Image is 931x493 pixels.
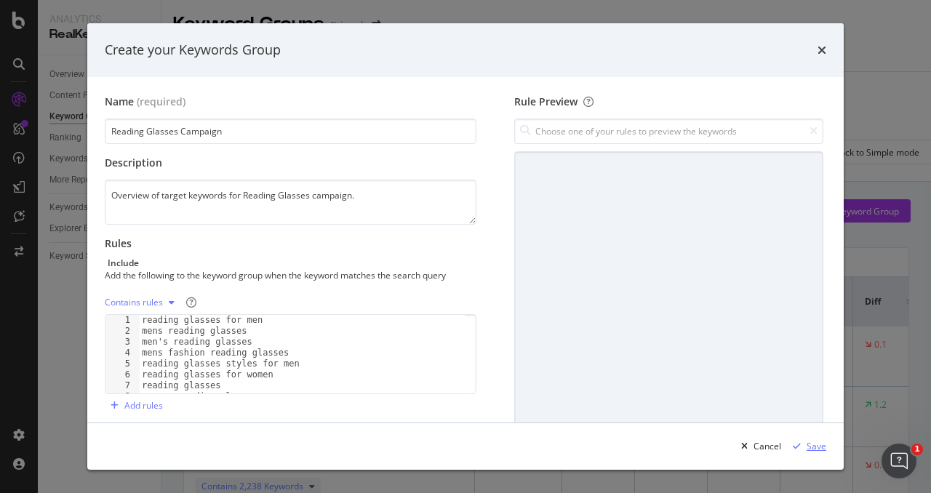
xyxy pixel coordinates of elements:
button: Cancel [735,435,781,458]
div: Description [105,156,476,170]
div: 1 [105,315,140,326]
div: Save [807,440,826,452]
div: Cancel [754,440,781,452]
button: Contains rules [105,291,180,314]
span: 1 [911,444,923,455]
div: Add rules [124,399,163,412]
div: 2 [105,326,140,337]
iframe: Intercom live chat [882,444,916,478]
div: 3 [105,337,140,348]
input: Choose one of your rules to preview the keywords [514,119,823,144]
div: 5 [105,358,140,369]
div: times [818,41,826,60]
div: Name [105,95,134,109]
div: Rules [105,236,476,251]
button: Add rules [105,394,163,417]
textarea: Overview of target keywords for Reading Glasses campaign. [105,180,476,225]
div: modal [87,23,844,470]
input: Enter a name [105,119,476,144]
button: Save [787,435,826,458]
div: 6 [105,369,140,380]
div: Add the following to the keyword group when the keyword matches the search query [105,269,474,281]
div: 7 [105,380,140,391]
div: Include [108,257,139,269]
div: Rule Preview [514,95,823,109]
div: 8 [105,391,140,402]
div: Contains rules [105,298,163,307]
span: (required) [137,95,185,109]
div: 4 [105,348,140,358]
div: Create your Keywords Group [105,41,281,60]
